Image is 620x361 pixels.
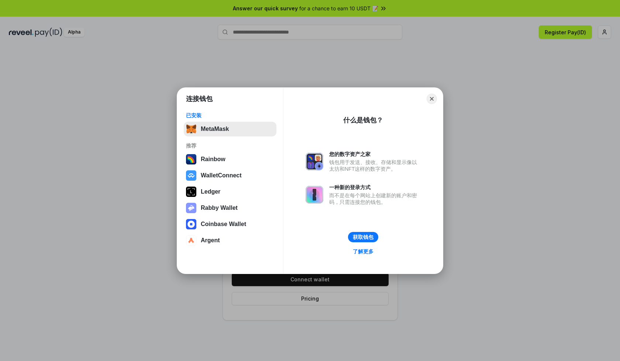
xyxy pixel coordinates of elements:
[348,232,378,242] button: 获取钱包
[186,112,274,119] div: 已安装
[201,126,229,132] div: MetaMask
[184,152,276,167] button: Rainbow
[201,172,242,179] div: WalletConnect
[186,142,274,149] div: 推荐
[184,122,276,136] button: MetaMask
[427,94,437,104] button: Close
[329,192,421,205] div: 而不是在每个网站上创建新的账户和密码，只需连接您的钱包。
[186,219,196,229] img: svg+xml,%3Csvg%20width%3D%2228%22%20height%3D%2228%22%20viewBox%3D%220%200%2028%2028%22%20fill%3D...
[186,235,196,246] img: svg+xml,%3Csvg%20width%3D%2228%22%20height%3D%2228%22%20viewBox%3D%220%200%2028%2028%22%20fill%3D...
[184,233,276,248] button: Argent
[186,94,213,103] h1: 连接钱包
[201,221,246,228] div: Coinbase Wallet
[306,186,323,204] img: svg+xml,%3Csvg%20xmlns%3D%22http%3A%2F%2Fwww.w3.org%2F2000%2Fsvg%22%20fill%3D%22none%22%20viewBox...
[184,201,276,215] button: Rabby Wallet
[343,116,383,125] div: 什么是钱包？
[186,203,196,213] img: svg+xml,%3Csvg%20xmlns%3D%22http%3A%2F%2Fwww.w3.org%2F2000%2Fsvg%22%20fill%3D%22none%22%20viewBox...
[201,237,220,244] div: Argent
[186,187,196,197] img: svg+xml,%3Csvg%20xmlns%3D%22http%3A%2F%2Fwww.w3.org%2F2000%2Fsvg%22%20width%3D%2228%22%20height%3...
[329,159,421,172] div: 钱包用于发送、接收、存储和显示像以太坊和NFT这样的数字资产。
[184,217,276,232] button: Coinbase Wallet
[201,205,238,211] div: Rabby Wallet
[353,234,373,240] div: 获取钱包
[329,184,421,191] div: 一种新的登录方式
[348,247,378,256] a: 了解更多
[201,156,225,163] div: Rainbow
[329,151,421,157] div: 您的数字资产之家
[201,188,220,195] div: Ledger
[353,248,373,255] div: 了解更多
[184,168,276,183] button: WalletConnect
[186,170,196,181] img: svg+xml,%3Csvg%20width%3D%2228%22%20height%3D%2228%22%20viewBox%3D%220%200%2028%2028%22%20fill%3D...
[306,153,323,170] img: svg+xml,%3Csvg%20xmlns%3D%22http%3A%2F%2Fwww.w3.org%2F2000%2Fsvg%22%20fill%3D%22none%22%20viewBox...
[186,154,196,164] img: svg+xml,%3Csvg%20width%3D%22120%22%20height%3D%22120%22%20viewBox%3D%220%200%20120%20120%22%20fil...
[184,184,276,199] button: Ledger
[186,124,196,134] img: svg+xml,%3Csvg%20fill%3D%22none%22%20height%3D%2233%22%20viewBox%3D%220%200%2035%2033%22%20width%...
